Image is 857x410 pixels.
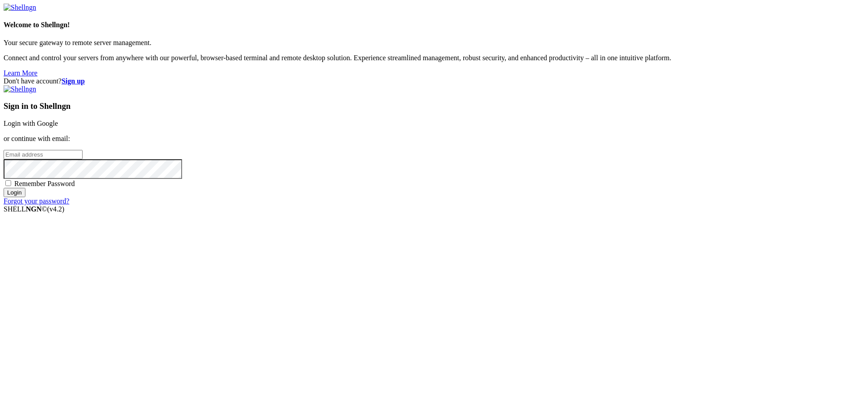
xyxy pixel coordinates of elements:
span: SHELL © [4,205,64,213]
input: Email address [4,150,83,159]
h3: Sign in to Shellngn [4,101,853,111]
a: Sign up [62,77,85,85]
h4: Welcome to Shellngn! [4,21,853,29]
a: Learn More [4,69,37,77]
img: Shellngn [4,85,36,93]
a: Login with Google [4,120,58,127]
b: NGN [26,205,42,213]
a: Forgot your password? [4,197,69,205]
p: or continue with email: [4,135,853,143]
p: Your secure gateway to remote server management. [4,39,853,47]
p: Connect and control your servers from anywhere with our powerful, browser-based terminal and remo... [4,54,853,62]
input: Remember Password [5,180,11,186]
input: Login [4,188,25,197]
div: Don't have account? [4,77,853,85]
span: Remember Password [14,180,75,187]
span: 4.2.0 [47,205,65,213]
img: Shellngn [4,4,36,12]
